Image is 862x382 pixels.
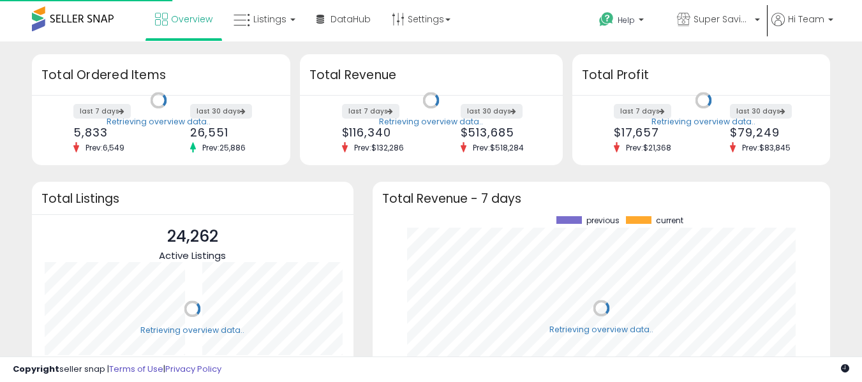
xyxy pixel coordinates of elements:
i: Get Help [598,11,614,27]
span: DataHub [331,13,371,26]
div: Retrieving overview data.. [549,324,653,335]
span: Listings [253,13,286,26]
a: Hi Team [771,13,833,41]
strong: Copyright [13,363,59,375]
div: Retrieving overview data.. [651,116,755,128]
div: Retrieving overview data.. [379,116,483,128]
div: seller snap | | [13,364,221,376]
span: Overview [171,13,212,26]
span: Hi Team [788,13,824,26]
span: Super Savings Now (NEW) [694,13,751,26]
a: Help [589,2,665,41]
div: Retrieving overview data.. [107,116,211,128]
div: Retrieving overview data.. [140,325,244,336]
span: Help [618,15,635,26]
